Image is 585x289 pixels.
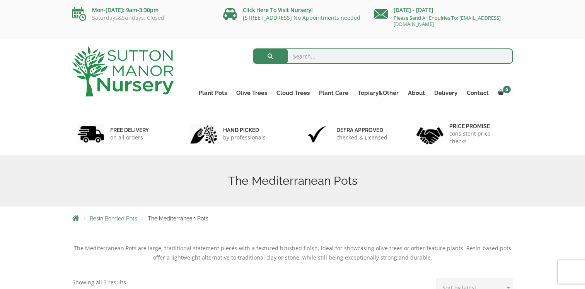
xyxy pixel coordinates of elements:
[374,5,513,15] p: [DATE] - [DATE]
[194,88,232,98] a: Plant Pots
[148,215,208,222] span: The Mediterranean Pots
[416,122,443,146] img: 4.jpg
[90,215,137,222] a: Resin Bonded Pots
[272,88,314,98] a: Cloud Trees
[72,15,211,21] p: Saturdays&Sundays: Closed
[243,6,313,14] a: Click Here To Visit Nursery!
[493,88,513,98] a: 0
[353,88,403,98] a: Topiary&Other
[72,215,513,221] nav: Breadcrumbs
[110,134,149,141] p: on all orders
[449,130,508,145] p: consistent price checks
[223,134,266,141] p: by professionals
[449,123,508,130] h6: Price promise
[430,88,462,98] a: Delivery
[462,88,493,98] a: Contact
[336,127,387,134] h6: Defra approved
[77,124,104,144] img: 1.jpg
[253,48,513,64] input: Search...
[503,86,511,93] span: 0
[72,5,211,15] p: Mon-[DATE]: 9am-3:30pm
[190,124,217,144] img: 2.jpg
[243,14,360,21] a: [STREET_ADDRESS] No Appointments needed
[232,88,272,98] a: Olive Trees
[304,124,331,144] img: 3.jpg
[72,174,513,188] h1: The Mediterranean Pots
[403,88,430,98] a: About
[223,127,266,134] h6: hand picked
[394,14,501,28] a: Please Send All Enquiries To: [EMAIL_ADDRESS][DOMAIN_NAME]
[110,127,149,134] h6: FREE DELIVERY
[72,244,513,262] p: The Mediterranean Pots are large, traditional statement pieces with a textured brushed finish, id...
[336,134,387,141] p: checked & Licensed
[314,88,353,98] a: Plant Care
[72,46,174,96] img: logo
[72,278,126,287] p: Showing all 3 results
